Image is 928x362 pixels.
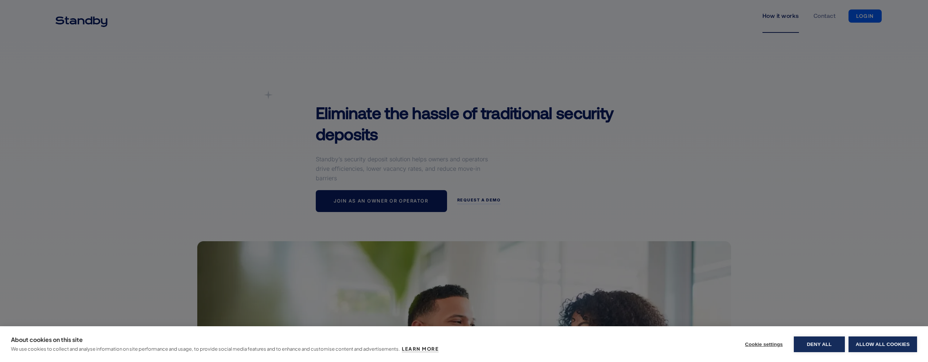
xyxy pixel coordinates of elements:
button: Deny all [794,336,845,352]
p: We use cookies to collect and analyse information on site performance and usage, to provide socia... [11,346,400,352]
button: Allow all cookies [849,336,917,352]
strong: About cookies on this site [11,336,83,343]
a: Learn more [402,346,439,352]
button: Cookie settings [738,336,790,352]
